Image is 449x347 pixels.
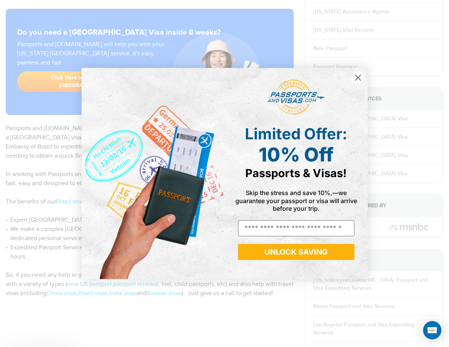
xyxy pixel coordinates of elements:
span: Skip the stress and save 10%,—we guarantee your passport or visa will arrive before your trip. [235,189,357,212]
button: UNLOCK SAVING [238,244,354,260]
span: Passports & Visas! [245,166,347,180]
span: Limited Offer: [245,124,347,143]
img: de9cda0d-0715-46ca-9a25-073762a91ba7.png [82,68,225,279]
div: Open Intercom Messenger [423,321,441,339]
img: passports and visas [267,79,325,115]
span: 10% Off [259,143,333,166]
button: Close dialog [351,71,365,84]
